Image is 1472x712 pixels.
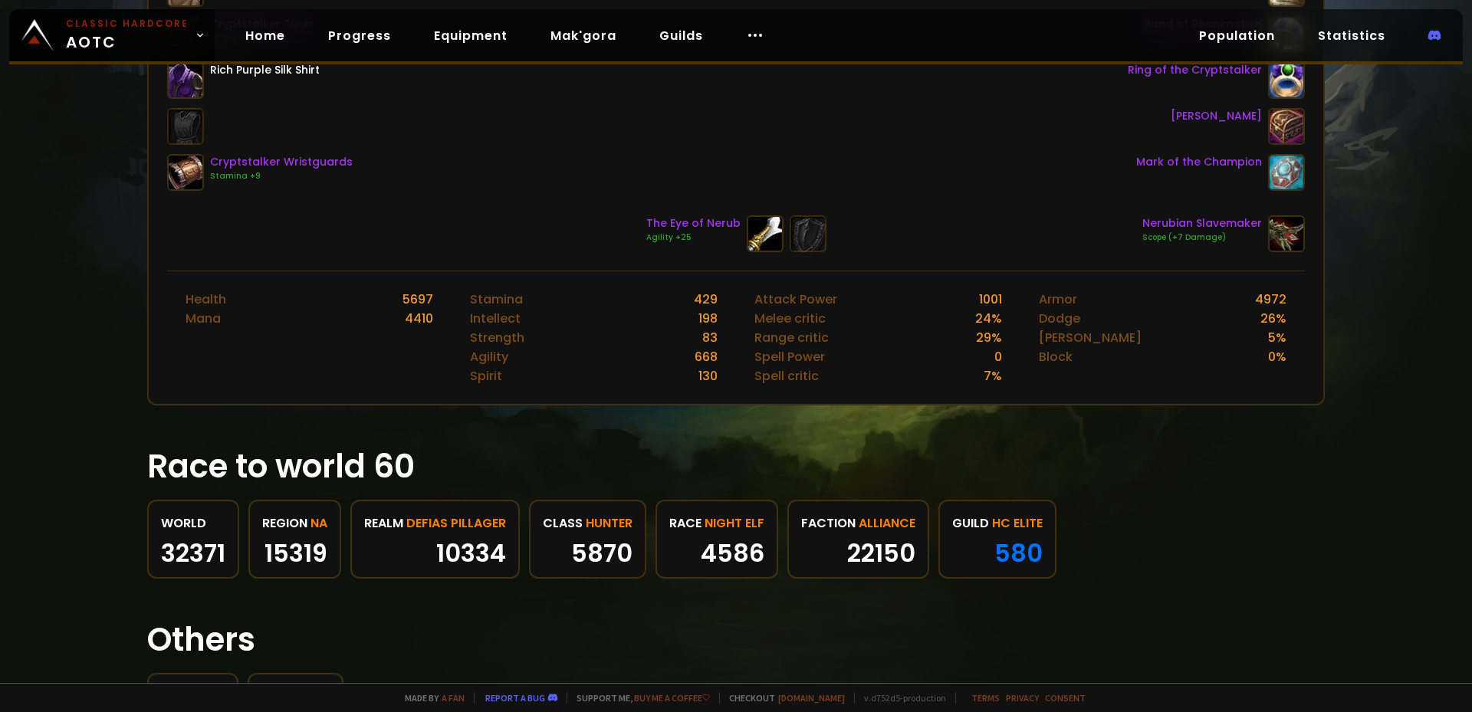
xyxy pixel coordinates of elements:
[787,500,929,579] a: factionAlliance22150
[586,513,632,533] span: Hunter
[538,20,629,51] a: Mak'gora
[646,215,741,231] div: The Eye of Nerub
[669,542,764,565] div: 4586
[634,692,710,704] a: Buy me a coffee
[422,20,520,51] a: Equipment
[655,500,778,579] a: raceNight Elf4586
[147,442,1325,491] h1: Race to world 60
[1039,290,1077,309] div: Armor
[470,347,508,366] div: Agility
[801,513,915,533] div: faction
[778,692,845,704] a: [DOMAIN_NAME]
[442,692,465,704] a: a fan
[316,20,403,51] a: Progress
[66,17,189,31] small: Classic Hardcore
[364,542,506,565] div: 10334
[567,692,710,704] span: Support me,
[984,366,1002,386] div: 7 %
[402,290,433,309] div: 5697
[647,20,715,51] a: Guilds
[210,154,353,170] div: Cryptstalker Wristguards
[161,513,225,533] div: World
[754,347,825,366] div: Spell Power
[66,17,189,54] span: AOTC
[262,542,327,565] div: 15319
[1268,154,1305,191] img: item-23206
[698,366,718,386] div: 130
[470,366,502,386] div: Spirit
[310,513,327,533] span: NA
[754,328,829,347] div: Range critic
[1136,154,1262,170] div: Mark of the Champion
[976,328,1002,347] div: 29 %
[147,500,239,579] a: World32371
[1268,62,1305,99] img: item-23067
[186,290,226,309] div: Health
[406,513,506,533] span: Defias Pillager
[747,215,784,252] img: item-23039
[992,513,1043,533] span: HC Elite
[167,62,204,99] img: item-4335
[1268,347,1286,366] div: 0 %
[543,542,632,565] div: 5870
[470,309,521,328] div: Intellect
[248,500,341,579] a: regionNA15319
[698,309,718,328] div: 198
[719,692,845,704] span: Checkout
[1128,62,1262,78] div: Ring of the Cryptstalker
[1039,309,1080,328] div: Dodge
[1268,215,1305,252] img: item-22812
[186,309,221,328] div: Mana
[1306,20,1398,51] a: Statistics
[210,170,353,182] div: Stamina +9
[350,500,520,579] a: realmDefias Pillager10334
[1039,328,1142,347] div: [PERSON_NAME]
[1260,309,1286,328] div: 26 %
[1268,108,1305,145] img: item-23570
[1268,328,1286,347] div: 5 %
[470,328,524,347] div: Strength
[161,542,225,565] div: 32371
[754,290,837,309] div: Attack Power
[646,231,741,244] div: Agility +25
[1006,692,1039,704] a: Privacy
[971,692,1000,704] a: Terms
[1142,231,1262,244] div: Scope (+7 Damage)
[396,692,465,704] span: Made by
[1039,347,1073,366] div: Block
[262,513,327,533] div: region
[754,309,826,328] div: Melee critic
[979,290,1002,309] div: 1001
[485,692,545,704] a: Report a bug
[694,290,718,309] div: 429
[543,513,632,533] div: class
[702,328,718,347] div: 83
[147,615,1325,664] h1: Others
[167,154,204,191] img: item-22443
[859,513,915,533] span: Alliance
[364,513,506,533] div: realm
[1187,20,1287,51] a: Population
[1255,290,1286,309] div: 4972
[801,542,915,565] div: 22150
[705,513,764,533] span: Night Elf
[994,347,1002,366] div: 0
[1142,215,1262,231] div: Nerubian Slavemaker
[952,513,1043,533] div: guild
[669,513,764,533] div: race
[233,20,297,51] a: Home
[405,309,433,328] div: 4410
[854,692,946,704] span: v. d752d5 - production
[9,9,215,61] a: Classic HardcoreAOTC
[529,500,646,579] a: classHunter5870
[1045,692,1086,704] a: Consent
[470,290,523,309] div: Stamina
[695,347,718,366] div: 668
[952,542,1043,565] div: 580
[975,309,1002,328] div: 24 %
[754,366,819,386] div: Spell critic
[210,62,320,78] div: Rich Purple Silk Shirt
[1171,108,1262,124] div: [PERSON_NAME]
